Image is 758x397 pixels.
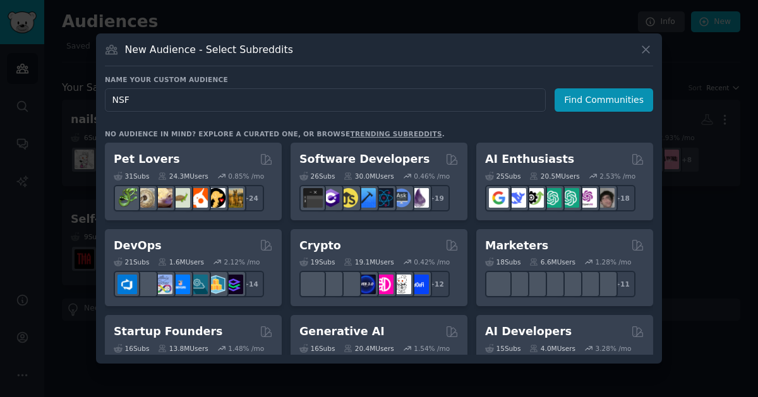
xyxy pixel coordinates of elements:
[596,258,632,266] div: 1.28 % /mo
[609,185,635,211] div: + 18
[117,275,137,294] img: azuredevops
[599,172,635,181] div: 2.53 % /mo
[153,275,172,294] img: Docker_DevOps
[339,275,358,294] img: ethstaker
[206,188,226,208] img: PetAdvice
[105,75,653,84] h3: Name your custom audience
[114,344,149,353] div: 16 Sub s
[485,324,572,340] h2: AI Developers
[485,344,520,353] div: 15 Sub s
[350,130,442,138] a: trending subreddits
[560,275,579,294] img: googleads
[238,271,264,297] div: + 14
[228,172,264,181] div: 0.85 % /mo
[609,271,635,297] div: + 11
[321,275,340,294] img: 0xPolygon
[224,275,243,294] img: PlatformEngineers
[117,188,137,208] img: herpetology
[489,275,508,294] img: content_marketing
[299,344,335,353] div: 16 Sub s
[485,258,520,266] div: 18 Sub s
[529,258,575,266] div: 6.6M Users
[507,275,526,294] img: bigseo
[409,188,429,208] img: elixir
[224,188,243,208] img: dogbreed
[188,275,208,294] img: platformengineering
[529,172,579,181] div: 20.5M Users
[114,151,180,167] h2: Pet Lovers
[577,188,597,208] img: OpenAIDev
[542,275,562,294] img: Emailmarketing
[560,188,579,208] img: chatgpt_prompts_
[114,324,222,340] h2: Startup Founders
[158,344,208,353] div: 13.8M Users
[595,275,615,294] img: OnlineMarketing
[392,275,411,294] img: CryptoNews
[374,275,394,294] img: defiblockchain
[542,188,562,208] img: chatgpt_promptDesign
[171,188,190,208] img: turtle
[299,151,430,167] h2: Software Developers
[555,88,653,112] button: Find Communities
[158,172,208,181] div: 24.3M Users
[485,238,548,254] h2: Marketers
[299,258,335,266] div: 19 Sub s
[507,188,526,208] img: DeepSeek
[114,238,162,254] h2: DevOps
[414,344,450,353] div: 1.54 % /mo
[529,344,575,353] div: 4.0M Users
[524,188,544,208] img: AItoolsCatalog
[392,188,411,208] img: AskComputerScience
[339,188,358,208] img: learnjavascript
[303,188,323,208] img: software
[114,258,149,266] div: 21 Sub s
[596,344,632,353] div: 3.28 % /mo
[414,172,450,181] div: 0.46 % /mo
[224,258,260,266] div: 2.12 % /mo
[356,188,376,208] img: iOSProgramming
[299,238,341,254] h2: Crypto
[125,43,293,56] h3: New Audience - Select Subreddits
[423,185,450,211] div: + 19
[423,271,450,297] div: + 12
[356,275,376,294] img: web3
[489,188,508,208] img: GoogleGeminiAI
[206,275,226,294] img: aws_cdk
[595,188,615,208] img: ArtificalIntelligence
[153,188,172,208] img: leopardgeckos
[303,275,323,294] img: ethfinance
[135,188,155,208] img: ballpython
[158,258,204,266] div: 1.6M Users
[485,151,574,167] h2: AI Enthusiasts
[344,258,394,266] div: 19.1M Users
[409,275,429,294] img: defi_
[344,344,394,353] div: 20.4M Users
[171,275,190,294] img: DevOpsLinks
[299,172,335,181] div: 26 Sub s
[238,185,264,211] div: + 24
[577,275,597,294] img: MarketingResearch
[321,188,340,208] img: csharp
[344,172,394,181] div: 30.0M Users
[299,324,385,340] h2: Generative AI
[524,275,544,294] img: AskMarketing
[414,258,450,266] div: 0.42 % /mo
[135,275,155,294] img: AWS_Certified_Experts
[374,188,394,208] img: reactnative
[114,172,149,181] div: 31 Sub s
[105,129,445,138] div: No audience in mind? Explore a curated one, or browse .
[105,88,546,112] input: Pick a short name, like "Digital Marketers" or "Movie-Goers"
[228,344,264,353] div: 1.48 % /mo
[485,172,520,181] div: 25 Sub s
[188,188,208,208] img: cockatiel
